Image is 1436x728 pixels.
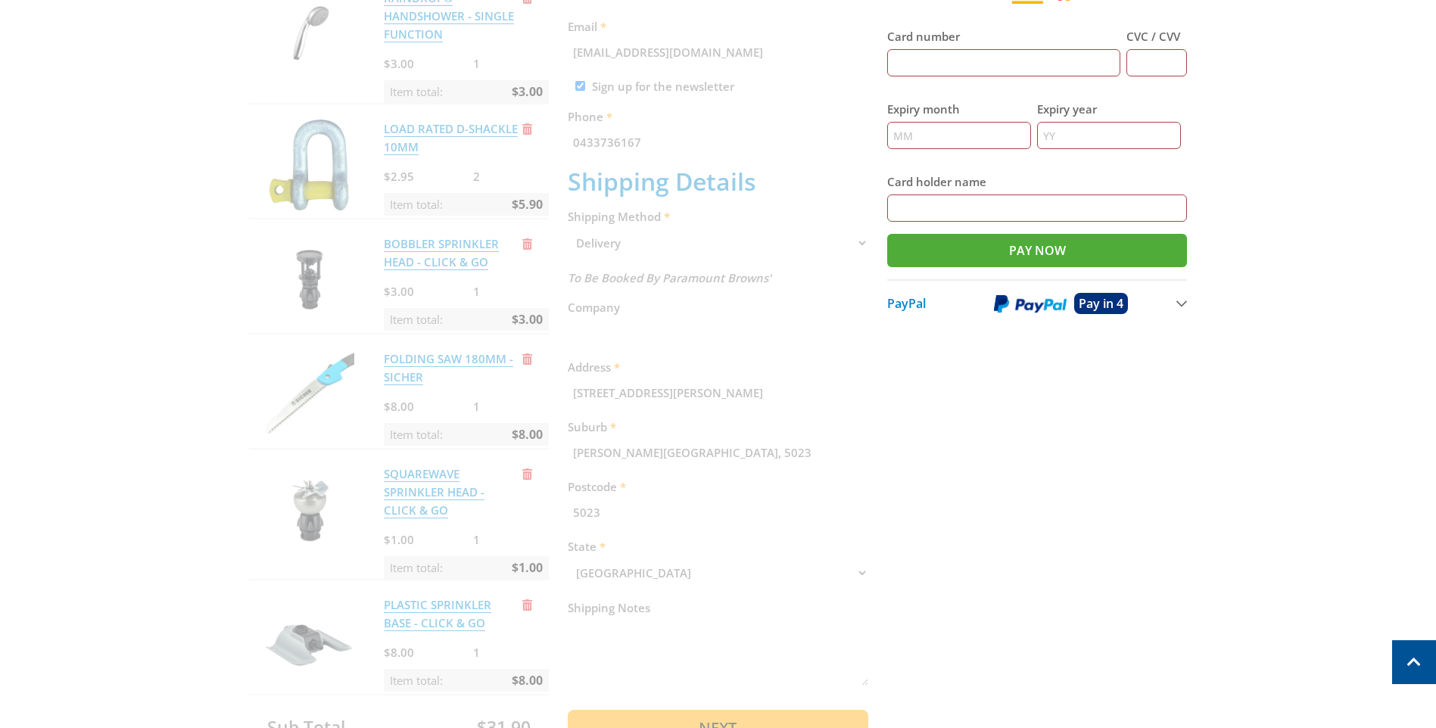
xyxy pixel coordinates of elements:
button: PayPal Pay in 4 [887,279,1188,326]
label: Expiry month [887,100,1031,118]
input: Pay Now [887,234,1188,267]
label: CVC / CVV [1126,27,1187,45]
input: YY [1037,122,1181,149]
span: Pay in 4 [1079,295,1123,312]
label: Card holder name [887,173,1188,191]
label: Expiry year [1037,100,1181,118]
input: MM [887,122,1031,149]
img: PayPal [994,294,1067,313]
span: PayPal [887,295,926,312]
label: Card number [887,27,1121,45]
